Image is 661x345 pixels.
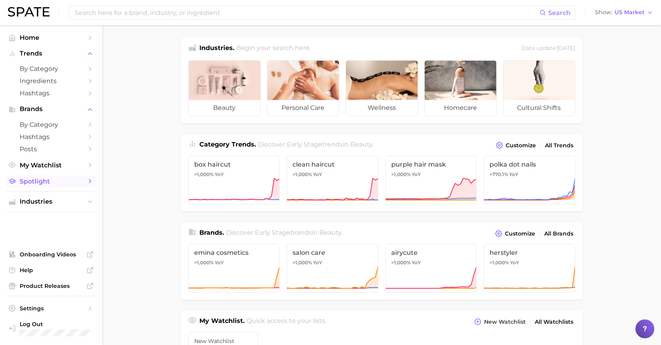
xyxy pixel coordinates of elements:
a: All Trends [543,140,575,151]
span: >1,000% [293,171,312,177]
a: by Category [6,119,96,131]
span: YoY [412,260,421,266]
span: box haircut [194,161,274,168]
span: Hashtags [20,89,83,97]
a: homecare [424,60,497,116]
span: Search [548,9,571,17]
a: airycute>1,000% YoY [385,244,477,293]
span: >1,000% [490,260,509,265]
a: Spotlight [6,175,96,187]
span: YoY [510,260,519,266]
span: Posts [20,145,83,153]
span: clean haircut [293,161,372,168]
span: polka dot nails [490,161,569,168]
span: Category Trends . [199,141,256,148]
span: homecare [425,100,496,116]
button: ShowUS Market [593,7,655,18]
button: Industries [6,196,96,208]
div: Data update: [DATE] [521,43,575,54]
span: Spotlight [20,178,83,185]
span: >1,000% [194,260,214,265]
a: Onboarding Videos [6,249,96,260]
span: YoY [215,171,224,178]
span: Industries [20,198,83,205]
a: cultural shifts [503,60,575,116]
button: Trends [6,48,96,59]
span: New Watchlist [194,338,252,344]
span: Onboarding Videos [20,251,83,258]
a: clean haircut>1,000% YoY [287,156,378,204]
a: by Category [6,63,96,75]
span: emina cosmetics [194,249,274,256]
a: wellness [346,60,418,116]
span: Discover Early Stage brands in . [226,229,342,236]
button: Brands [6,103,96,115]
span: >1,000% [391,171,411,177]
a: Product Releases [6,280,96,292]
span: beauty [319,229,341,236]
span: All Watchlists [535,319,573,325]
span: YoY [313,171,322,178]
span: US Market [615,10,644,15]
h2: Quick access to your lists. [247,316,326,327]
a: polka dot nails+770.1% YoY [484,156,575,204]
a: All Watchlists [533,317,575,327]
span: +770.1% [490,171,508,177]
span: Product Releases [20,282,83,289]
h1: Industries. [199,43,234,54]
span: Hashtags [20,133,83,141]
span: wellness [346,100,418,116]
a: Posts [6,143,96,155]
a: Help [6,264,96,276]
span: airycute [391,249,471,256]
span: Customize [506,142,536,149]
span: cultural shifts [503,100,575,116]
span: >1,000% [293,260,312,265]
a: Hashtags [6,131,96,143]
span: Show [595,10,612,15]
span: Brands . [199,229,224,236]
a: Log out. Currently logged in with e-mail sarah@cobigelow.com. [6,318,96,339]
input: Search here for a brand, industry, or ingredient [74,6,539,19]
a: Hashtags [6,87,96,99]
h1: My Watchlist. [199,316,245,327]
span: herstyler [490,249,569,256]
span: YoY [509,171,518,178]
span: Home [20,34,83,41]
span: beauty [350,141,372,148]
span: >1,000% [194,171,214,177]
span: Help [20,267,83,274]
span: Log Out [20,321,90,328]
span: YoY [215,260,224,266]
h2: Begin your search here. [236,43,311,54]
span: All Brands [544,230,573,237]
button: Customize [494,140,538,151]
a: beauty [188,60,261,116]
img: SPATE [8,7,50,17]
span: Ingredients [20,77,83,85]
span: Trends [20,50,83,57]
a: box haircut>1,000% YoY [188,156,280,204]
span: YoY [313,260,322,266]
span: YoY [412,171,421,178]
span: Brands [20,106,83,113]
span: New Watchlist [484,319,526,325]
a: purple hair mask>1,000% YoY [385,156,477,204]
button: Customize [493,228,537,239]
span: by Category [20,65,83,72]
button: New Watchlist [472,316,527,327]
span: purple hair mask [391,161,471,168]
a: salon care>1,000% YoY [287,244,378,293]
span: >1,000% [391,260,411,265]
a: emina cosmetics>1,000% YoY [188,244,280,293]
a: Home [6,32,96,44]
span: personal care [267,100,339,116]
a: My Watchlist [6,159,96,171]
a: herstyler>1,000% YoY [484,244,575,293]
span: All Trends [545,142,573,149]
span: My Watchlist [20,161,83,169]
a: Ingredients [6,75,96,87]
span: beauty [189,100,260,116]
span: Customize [505,230,535,237]
a: personal care [267,60,339,116]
